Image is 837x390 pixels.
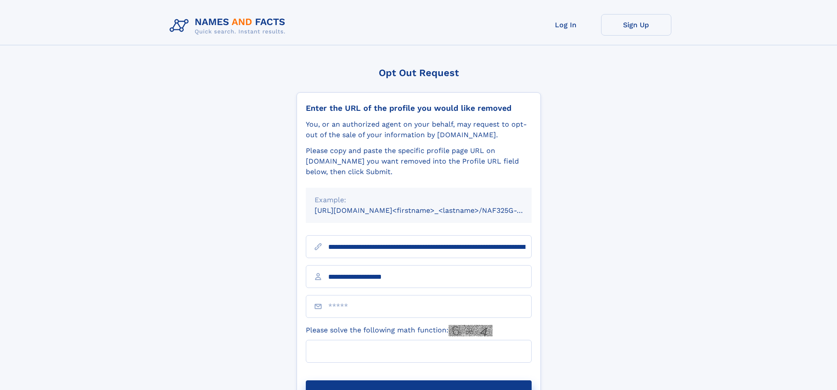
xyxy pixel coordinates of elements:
[306,325,493,336] label: Please solve the following math function:
[601,14,671,36] a: Sign Up
[315,195,523,205] div: Example:
[166,14,293,38] img: Logo Names and Facts
[306,146,532,177] div: Please copy and paste the specific profile page URL on [DOMAIN_NAME] you want removed into the Pr...
[306,119,532,140] div: You, or an authorized agent on your behalf, may request to opt-out of the sale of your informatio...
[315,206,548,215] small: [URL][DOMAIN_NAME]<firstname>_<lastname>/NAF325G-xxxxxxxx
[306,103,532,113] div: Enter the URL of the profile you would like removed
[531,14,601,36] a: Log In
[297,67,541,78] div: Opt Out Request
